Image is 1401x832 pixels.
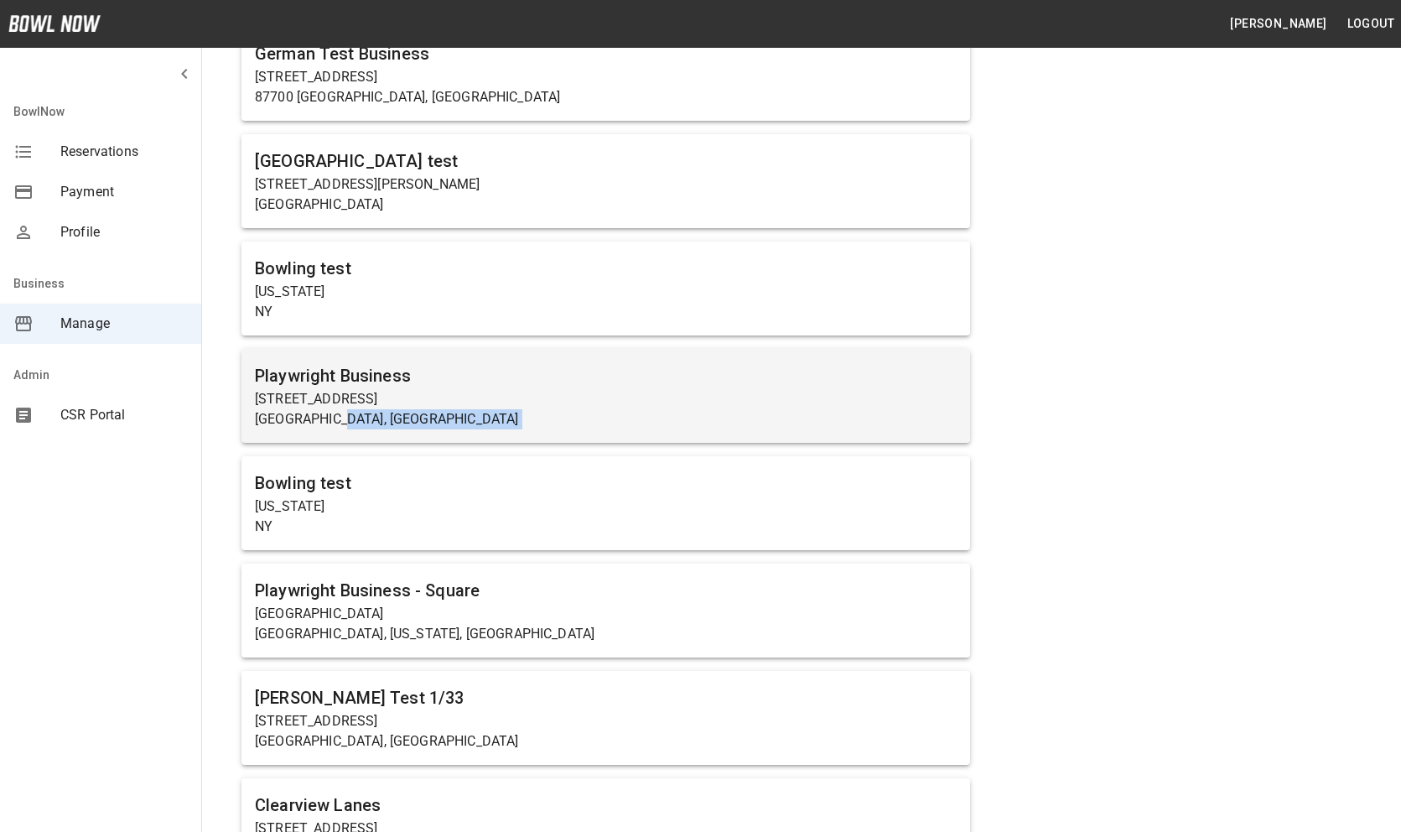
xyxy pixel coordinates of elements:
p: [GEOGRAPHIC_DATA] [255,195,957,215]
span: CSR Portal [60,405,188,425]
p: NY [255,302,957,322]
button: Logout [1341,8,1401,39]
p: [US_STATE] [255,497,957,517]
p: [STREET_ADDRESS] [255,711,957,731]
h6: Bowling test [255,255,957,282]
h6: Playwright Business - Square [255,577,957,604]
p: [STREET_ADDRESS] [255,67,957,87]
h6: [PERSON_NAME] Test 1/33 [255,684,957,711]
h6: Playwright Business [255,362,957,389]
h6: German Test Business [255,40,957,67]
span: Payment [60,182,188,202]
button: [PERSON_NAME] [1223,8,1333,39]
img: logo [8,15,101,32]
p: [STREET_ADDRESS][PERSON_NAME] [255,174,957,195]
h6: [GEOGRAPHIC_DATA] test [255,148,957,174]
p: [GEOGRAPHIC_DATA] [255,604,957,624]
p: 87700 [GEOGRAPHIC_DATA], [GEOGRAPHIC_DATA] [255,87,957,107]
span: Profile [60,222,188,242]
p: [US_STATE] [255,282,957,302]
span: Manage [60,314,188,334]
p: [GEOGRAPHIC_DATA], [GEOGRAPHIC_DATA] [255,409,957,429]
p: [GEOGRAPHIC_DATA], [US_STATE], [GEOGRAPHIC_DATA] [255,624,957,644]
h6: Clearview Lanes [255,792,957,819]
span: Reservations [60,142,188,162]
h6: Bowling test [255,470,957,497]
p: NY [255,517,957,537]
p: [GEOGRAPHIC_DATA], [GEOGRAPHIC_DATA] [255,731,957,751]
p: [STREET_ADDRESS] [255,389,957,409]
